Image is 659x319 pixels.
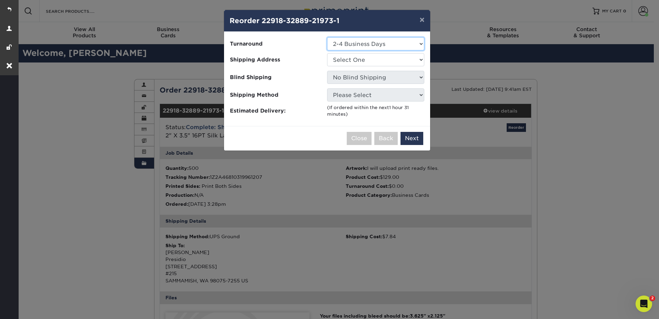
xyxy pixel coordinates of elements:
[230,40,322,48] span: Turnaround
[414,10,430,29] button: ×
[636,296,652,312] iframe: Intercom live chat
[230,91,322,99] span: Shipping Method
[230,16,425,26] h4: Reorder 22918-32889-21973-1
[230,56,322,64] span: Shipping Address
[347,132,372,145] button: Close
[650,296,655,301] span: 2
[374,132,398,145] button: Back
[230,74,322,81] span: Blind Shipping
[327,104,424,118] div: (If ordered within the next )
[401,132,423,145] button: Next
[230,107,322,115] span: Estimated Delivery:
